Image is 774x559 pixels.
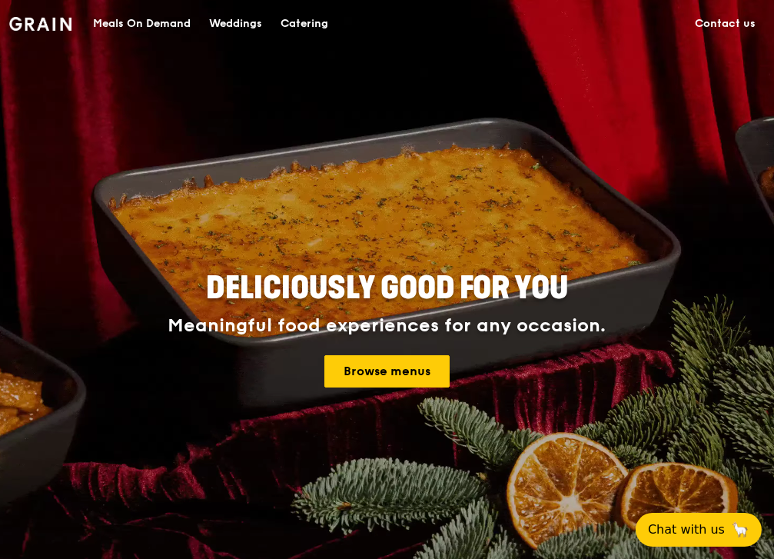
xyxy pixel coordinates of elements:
img: Grain [9,17,71,31]
div: Meals On Demand [93,1,191,47]
span: Chat with us [648,521,725,539]
span: 🦙 [731,521,749,539]
div: Meaningful food experiences for any occasion. [127,315,648,337]
span: Deliciously good for you [206,270,568,307]
div: Weddings [209,1,262,47]
div: Catering [281,1,328,47]
button: Chat with us🦙 [636,513,762,547]
a: Weddings [200,1,271,47]
a: Catering [271,1,337,47]
a: Contact us [686,1,765,47]
a: Browse menus [324,355,450,388]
